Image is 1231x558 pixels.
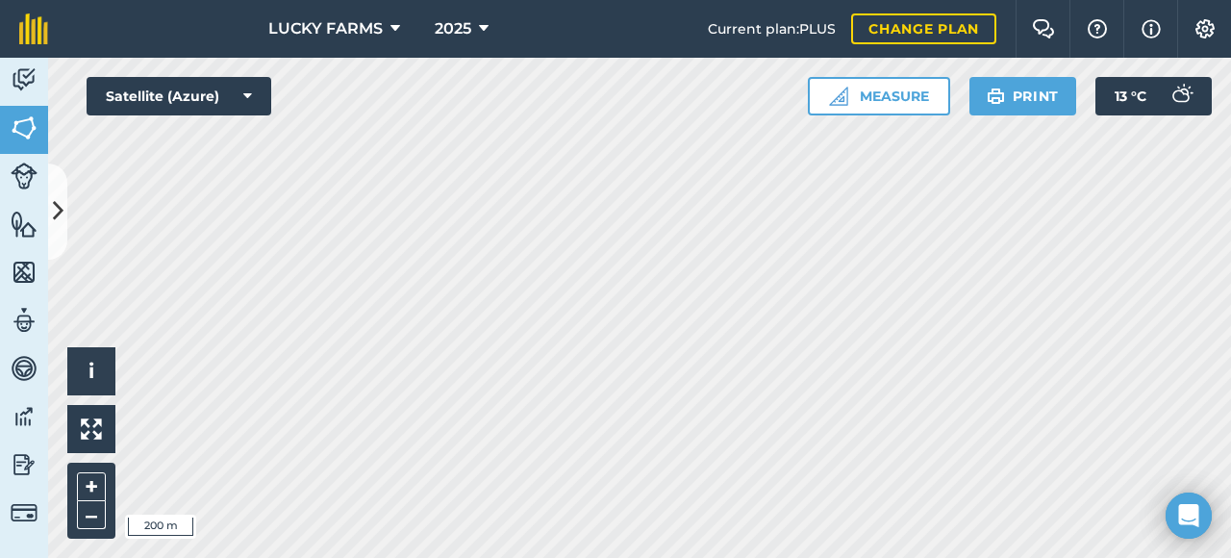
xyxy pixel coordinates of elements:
[11,402,38,431] img: svg+xml;base64,PD94bWwgdmVyc2lvbj0iMS4wIiBlbmNvZGluZz0idXRmLTgiPz4KPCEtLSBHZW5lcmF0b3I6IEFkb2JlIE...
[1095,77,1212,115] button: 13 °C
[1142,17,1161,40] img: svg+xml;base64,PHN2ZyB4bWxucz0iaHR0cDovL3d3dy53My5vcmcvMjAwMC9zdmciIHdpZHRoPSIxNyIgaGVpZ2h0PSIxNy...
[708,18,836,39] span: Current plan : PLUS
[1086,19,1109,38] img: A question mark icon
[11,450,38,479] img: svg+xml;base64,PD94bWwgdmVyc2lvbj0iMS4wIiBlbmNvZGluZz0idXRmLTgiPz4KPCEtLSBHZW5lcmF0b3I6IEFkb2JlIE...
[11,354,38,383] img: svg+xml;base64,PD94bWwgdmVyc2lvbj0iMS4wIiBlbmNvZGluZz0idXRmLTgiPz4KPCEtLSBHZW5lcmF0b3I6IEFkb2JlIE...
[435,17,471,40] span: 2025
[808,77,950,115] button: Measure
[11,114,38,142] img: svg+xml;base64,PHN2ZyB4bWxucz0iaHR0cDovL3d3dy53My5vcmcvMjAwMC9zdmciIHdpZHRoPSI1NiIgaGVpZ2h0PSI2MC...
[1193,19,1217,38] img: A cog icon
[11,163,38,190] img: svg+xml;base64,PD94bWwgdmVyc2lvbj0iMS4wIiBlbmNvZGluZz0idXRmLTgiPz4KPCEtLSBHZW5lcmF0b3I6IEFkb2JlIE...
[1166,493,1212,539] div: Open Intercom Messenger
[829,87,848,106] img: Ruler icon
[969,77,1077,115] button: Print
[11,258,38,287] img: svg+xml;base64,PHN2ZyB4bWxucz0iaHR0cDovL3d3dy53My5vcmcvMjAwMC9zdmciIHdpZHRoPSI1NiIgaGVpZ2h0PSI2MC...
[87,77,271,115] button: Satellite (Azure)
[11,306,38,335] img: svg+xml;base64,PD94bWwgdmVyc2lvbj0iMS4wIiBlbmNvZGluZz0idXRmLTgiPz4KPCEtLSBHZW5lcmF0b3I6IEFkb2JlIE...
[77,501,106,529] button: –
[11,210,38,239] img: svg+xml;base64,PHN2ZyB4bWxucz0iaHR0cDovL3d3dy53My5vcmcvMjAwMC9zdmciIHdpZHRoPSI1NiIgaGVpZ2h0PSI2MC...
[1162,77,1200,115] img: svg+xml;base64,PD94bWwgdmVyc2lvbj0iMS4wIiBlbmNvZGluZz0idXRmLTgiPz4KPCEtLSBHZW5lcmF0b3I6IEFkb2JlIE...
[77,472,106,501] button: +
[19,13,48,44] img: fieldmargin Logo
[987,85,1005,108] img: svg+xml;base64,PHN2ZyB4bWxucz0iaHR0cDovL3d3dy53My5vcmcvMjAwMC9zdmciIHdpZHRoPSIxOSIgaGVpZ2h0PSIyNC...
[1115,77,1146,115] span: 13 ° C
[11,499,38,526] img: svg+xml;base64,PD94bWwgdmVyc2lvbj0iMS4wIiBlbmNvZGluZz0idXRmLTgiPz4KPCEtLSBHZW5lcmF0b3I6IEFkb2JlIE...
[67,347,115,395] button: i
[268,17,383,40] span: LUCKY FARMS
[11,65,38,94] img: svg+xml;base64,PD94bWwgdmVyc2lvbj0iMS4wIiBlbmNvZGluZz0idXRmLTgiPz4KPCEtLSBHZW5lcmF0b3I6IEFkb2JlIE...
[851,13,996,44] a: Change plan
[1032,19,1055,38] img: Two speech bubbles overlapping with the left bubble in the forefront
[88,359,94,383] span: i
[81,418,102,440] img: Four arrows, one pointing top left, one top right, one bottom right and the last bottom left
